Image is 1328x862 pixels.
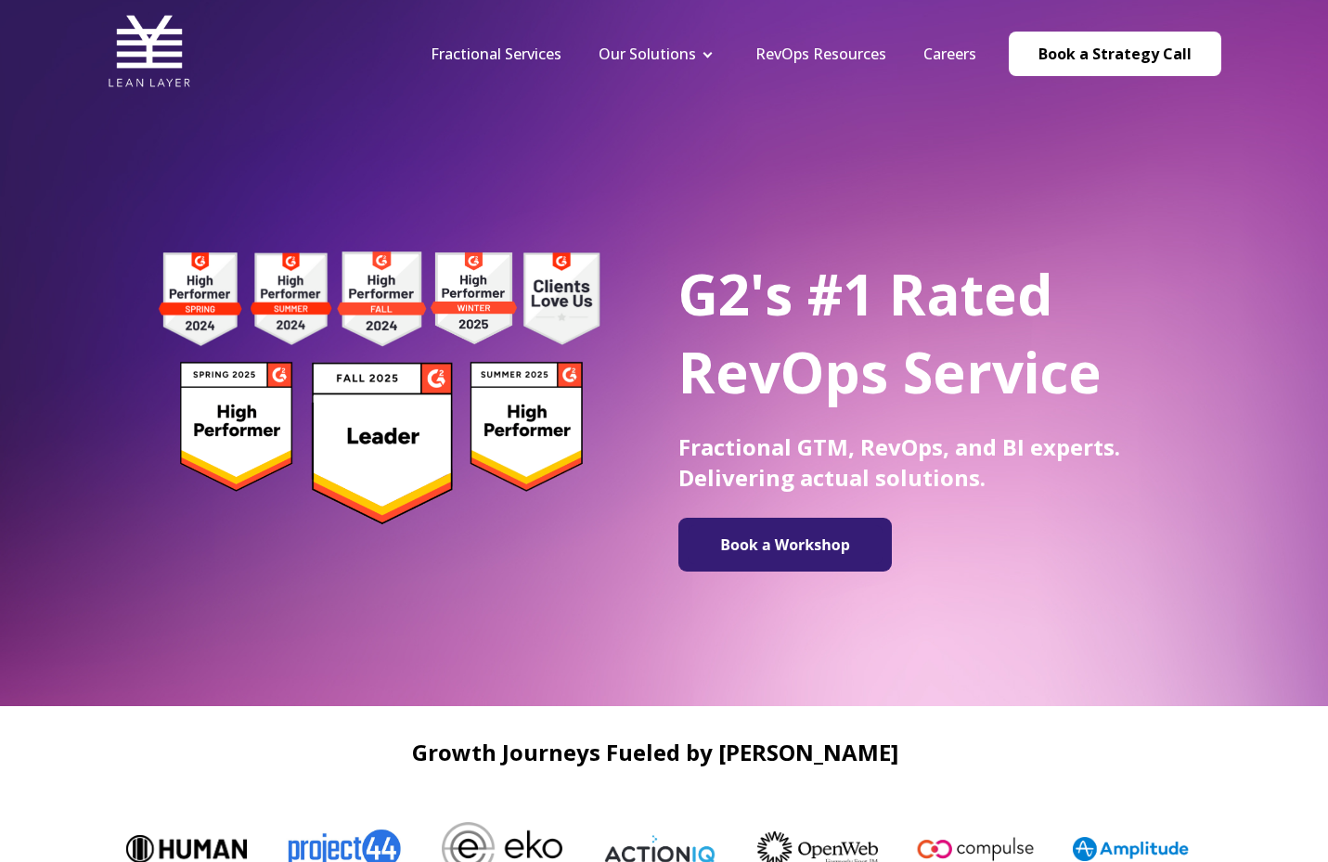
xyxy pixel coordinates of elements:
a: Careers [923,44,976,64]
span: G2's #1 Rated RevOps Service [678,256,1102,410]
img: g2 badges [126,246,632,530]
h2: Growth Journeys Fueled by [PERSON_NAME] [108,740,1203,765]
img: Amplitude [1066,837,1187,861]
div: Navigation Menu [412,44,995,64]
a: Our Solutions [599,44,696,64]
a: Book a Strategy Call [1009,32,1221,76]
a: RevOps Resources [755,44,886,64]
a: Fractional Services [431,44,561,64]
span: Fractional GTM, RevOps, and BI experts. Delivering actual solutions. [678,431,1120,493]
img: Book a Workshop [688,525,883,564]
img: Lean Layer Logo [108,9,191,93]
